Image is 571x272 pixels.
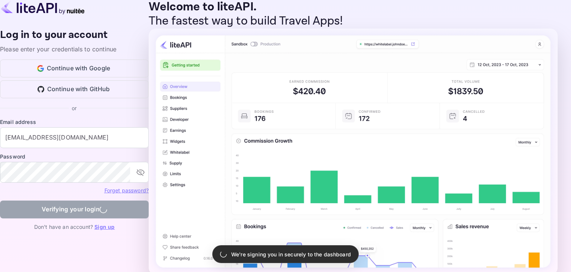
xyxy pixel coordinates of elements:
[104,186,149,194] a: Forget password?
[231,250,351,258] p: We're signing you in securely to the dashboard
[149,14,558,28] p: The fastest way to build Travel Apps!
[104,187,149,193] a: Forget password?
[94,224,114,230] a: Sign up
[72,104,77,112] p: or
[133,165,148,180] button: toggle password visibility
